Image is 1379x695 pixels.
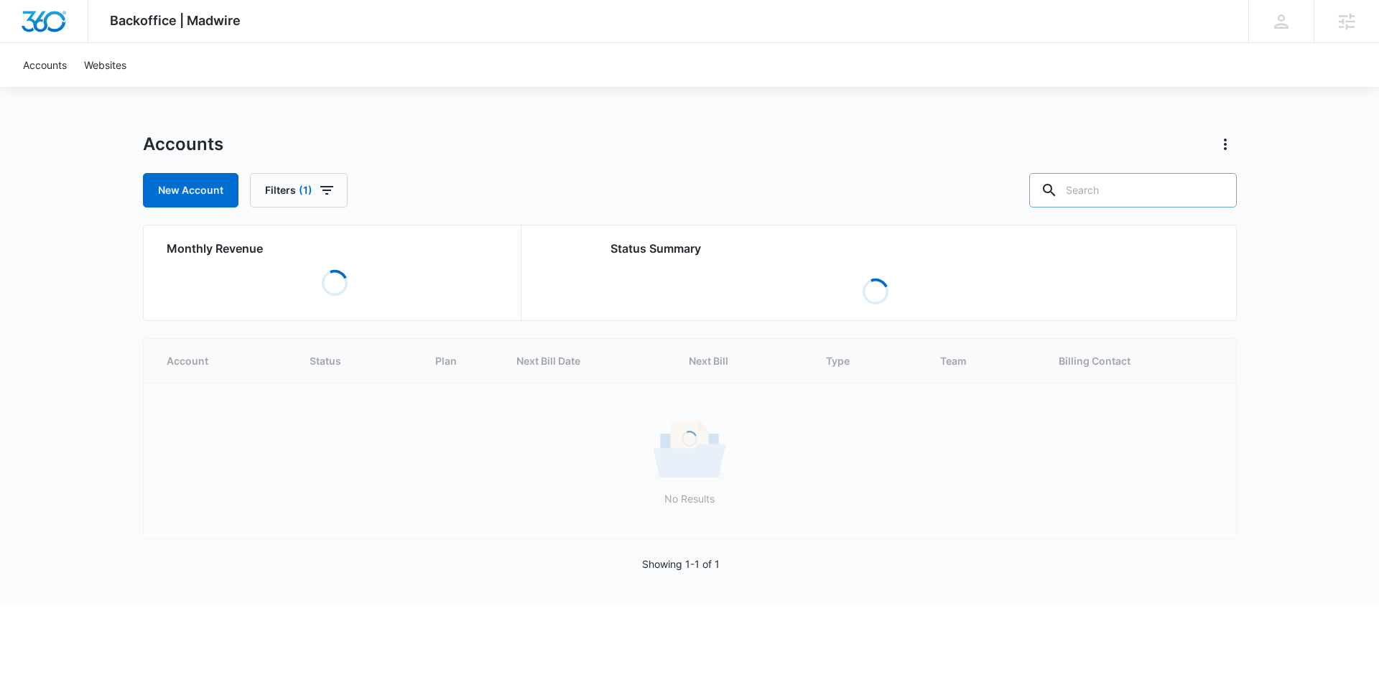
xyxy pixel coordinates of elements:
[1214,133,1237,156] button: Actions
[110,13,241,28] span: Backoffice | Madwire
[167,240,503,257] h2: Monthly Revenue
[143,134,223,155] h1: Accounts
[1029,173,1237,207] input: Search
[642,556,720,572] p: Showing 1-1 of 1
[250,173,348,207] button: Filters(1)
[299,185,312,195] span: (1)
[14,43,75,87] a: Accounts
[75,43,135,87] a: Websites
[610,240,1141,257] h2: Status Summary
[143,173,238,207] a: New Account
